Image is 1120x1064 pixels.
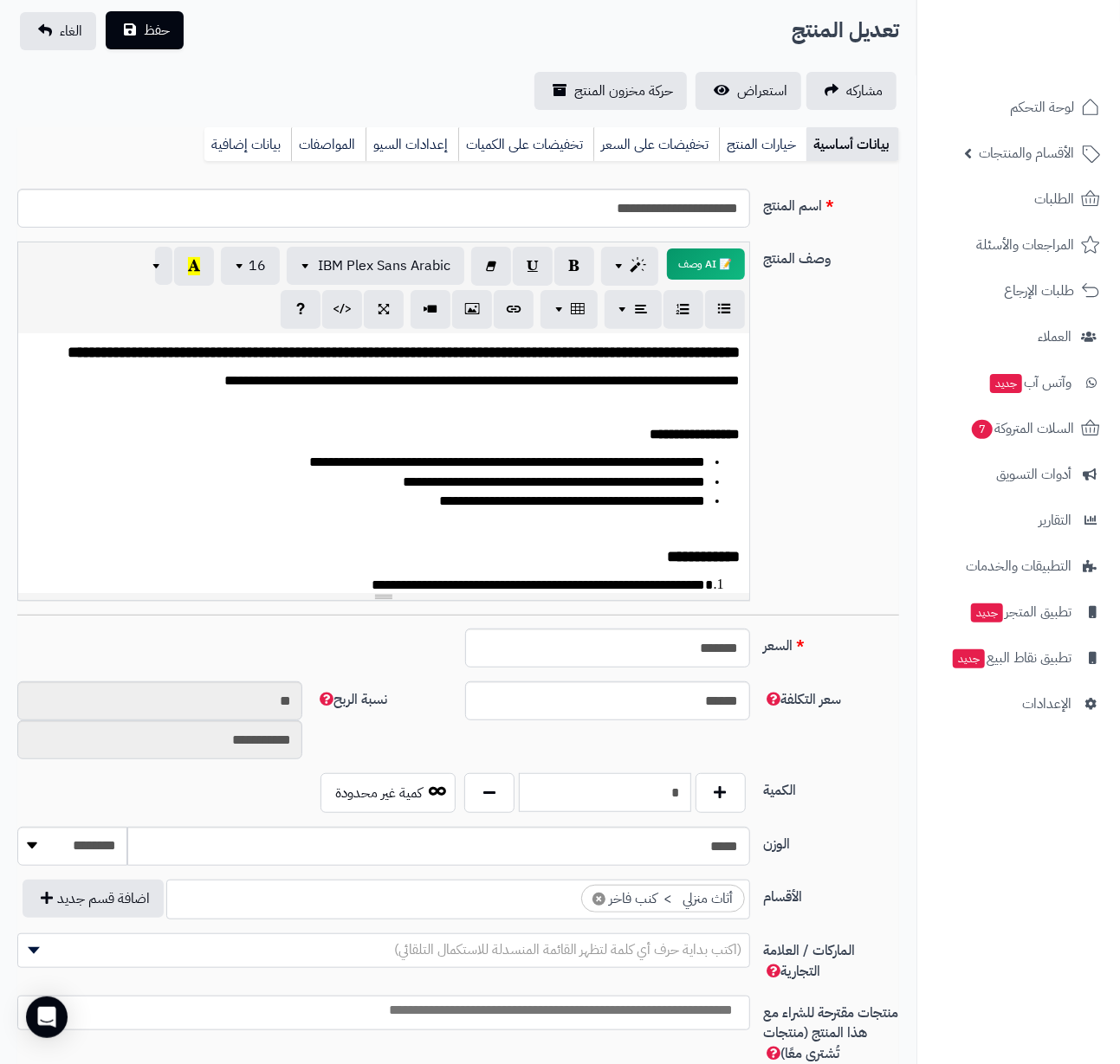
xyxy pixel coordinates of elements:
[204,127,291,162] a: بيانات إضافية
[574,81,673,101] span: حركة مخزون المنتج
[996,462,1071,487] span: أدوات التسويق
[144,20,170,41] span: حفظ
[1034,187,1074,211] span: الطلبات
[764,689,842,710] span: سعر التكلفة
[928,224,1110,266] a: المراجعات والأسئلة
[1002,48,1104,85] img: logo-2.png
[806,127,899,162] a: بيانات أساسية
[287,247,464,285] button: IBM Plex Sans Arabic
[23,880,164,918] button: اضافة قسم جديد
[1010,95,1074,119] span: لوحة التحكم
[846,81,883,101] span: مشاركه
[394,939,742,960] span: (اكتب بداية حرف أي كلمة لتظهر القائمة المنسدلة للاستكمال التلقائي)
[928,362,1110,403] a: وآتس آبجديد
[318,255,450,276] span: IBM Plex Sans Arabic
[928,683,1110,725] a: الإعدادات
[106,11,184,49] button: حفظ
[757,773,906,801] label: الكمية
[928,87,1110,128] a: لوحة التحكم
[316,689,387,710] span: نسبة الربح
[1022,692,1071,716] span: الإعدادات
[757,827,906,854] label: الوزن
[757,189,906,216] label: اسم المنتج
[737,81,787,101] span: استعراض
[719,127,806,162] a: خيارات المنتج
[928,591,1110,633] a: تطبيق المتجرجديد
[928,545,1110,587] a: التطبيقات والخدمات
[60,21,82,42] span: الغاء
[953,649,985,668] span: جديد
[1004,279,1074,303] span: طلبات الإرجاع
[757,880,906,907] label: الأقسام
[951,646,1071,670] span: تطبيق نقاط البيع
[581,885,745,913] li: أثاث منزلي > كنب فاخر
[764,1003,899,1064] span: منتجات مقترحة للشراء مع هذا المنتج (منتجات تُشترى معًا)
[928,316,1110,358] a: العملاء
[592,893,605,906] span: ×
[928,500,1110,541] a: التقارير
[928,637,1110,679] a: تطبيق نقاط البيعجديد
[990,374,1022,393] span: جديد
[764,940,856,982] span: الماركات / العلامة التجارية
[966,554,1071,578] span: التطبيقات والخدمات
[221,247,280,285] button: 16
[366,127,458,162] a: إعدادات السيو
[26,996,68,1038] div: Open Intercom Messenger
[928,178,1110,220] a: الطلبات
[1039,508,1071,532] span: التقارير
[988,371,1071,395] span: وآتس آب
[928,270,1110,312] a: طلبات الإرجاع
[593,127,719,162] a: تخفيضات على السعر
[534,72,687,110] a: حركة مخزون المنتج
[970,416,1074,441] span: السلات المتروكة
[696,72,801,110] a: استعراض
[972,420,993,439] span: 7
[976,233,1074,257] span: المراجعات والأسئلة
[928,408,1110,449] a: السلات المتروكة7
[928,454,1110,495] a: أدوات التسويق
[1038,325,1071,349] span: العملاء
[757,242,906,269] label: وصف المنتج
[757,629,906,656] label: السعر
[667,248,745,280] button: 📝 AI وصف
[979,141,1074,165] span: الأقسام والمنتجات
[969,600,1071,624] span: تطبيق المتجر
[806,72,897,110] a: مشاركه
[458,127,593,162] a: تخفيضات على الكميات
[971,603,1003,622] span: جديد
[792,13,899,48] h2: تعديل المنتج
[291,127,366,162] a: المواصفات
[20,12,96,50] a: الغاء
[249,255,266,276] span: 16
